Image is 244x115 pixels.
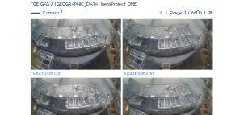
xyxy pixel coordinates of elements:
div: TGE GAS / [GEOGRAPHIC_DATA] Ineos Project ONE [31,2,137,6]
span: Page 1 / 6605 [170,10,202,16]
div: Th [DATE] 11:05 CEST [31,72,62,76]
img: image_53700044 [31,19,121,70]
img: image_53699847 [123,19,213,70]
div: Th [DATE] 11:00 CEST [123,72,155,76]
div: Camera 2 [31,11,63,16]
